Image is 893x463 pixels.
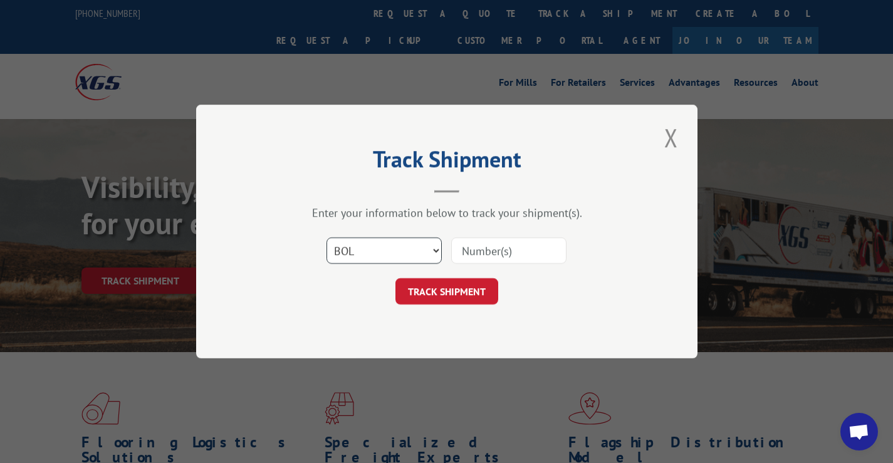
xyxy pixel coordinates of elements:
h2: Track Shipment [259,150,635,174]
button: Close modal [661,120,682,155]
input: Number(s) [451,237,567,264]
a: Open chat [840,413,878,450]
button: TRACK SHIPMENT [395,278,498,304]
div: Enter your information below to track your shipment(s). [259,205,635,220]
